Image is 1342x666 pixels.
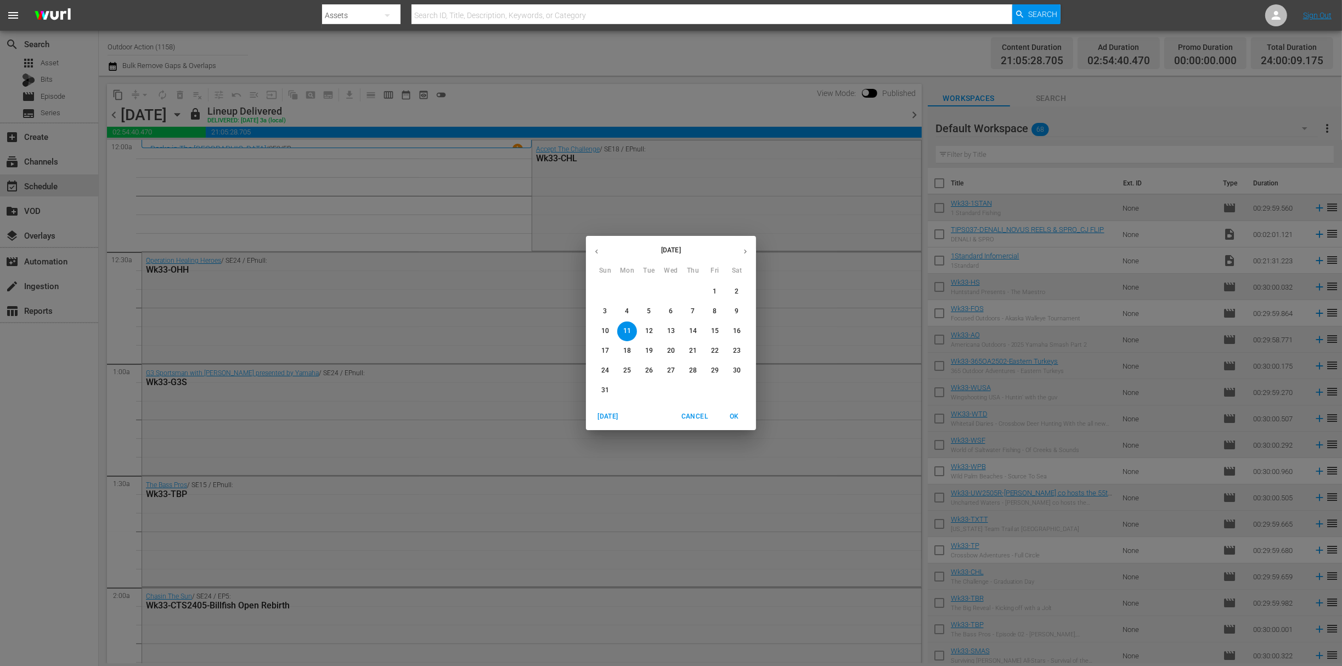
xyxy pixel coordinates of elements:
[639,321,659,341] button: 12
[645,326,653,336] p: 12
[661,321,681,341] button: 13
[590,408,625,426] button: [DATE]
[601,366,609,375] p: 24
[647,307,651,316] p: 5
[727,282,747,302] button: 2
[727,302,747,321] button: 9
[595,302,615,321] button: 3
[733,326,741,336] p: 16
[681,411,708,422] span: Cancel
[683,321,703,341] button: 14
[595,266,615,276] span: Sun
[667,366,675,375] p: 27
[603,307,607,316] p: 3
[721,411,747,422] span: OK
[683,302,703,321] button: 7
[705,302,725,321] button: 8
[705,361,725,381] button: 29
[595,411,621,422] span: [DATE]
[691,307,695,316] p: 7
[1028,4,1057,24] span: Search
[717,408,752,426] button: OK
[661,361,681,381] button: 27
[617,361,637,381] button: 25
[595,341,615,361] button: 17
[735,307,738,316] p: 9
[667,326,675,336] p: 13
[669,307,673,316] p: 6
[661,341,681,361] button: 20
[617,321,637,341] button: 11
[601,386,609,395] p: 31
[689,366,697,375] p: 28
[623,326,631,336] p: 11
[705,341,725,361] button: 22
[727,266,747,276] span: Sat
[735,287,738,296] p: 2
[607,245,735,255] p: [DATE]
[617,266,637,276] span: Mon
[727,321,747,341] button: 16
[711,366,719,375] p: 29
[661,266,681,276] span: Wed
[661,302,681,321] button: 6
[713,287,717,296] p: 1
[645,346,653,355] p: 19
[683,266,703,276] span: Thu
[601,326,609,336] p: 10
[639,361,659,381] button: 26
[595,361,615,381] button: 24
[689,326,697,336] p: 14
[711,346,719,355] p: 22
[677,408,712,426] button: Cancel
[689,346,697,355] p: 21
[713,307,717,316] p: 8
[639,302,659,321] button: 5
[733,346,741,355] p: 23
[625,307,629,316] p: 4
[733,366,741,375] p: 30
[645,366,653,375] p: 26
[26,3,79,29] img: ans4CAIJ8jUAAAAAAAAAAAAAAAAAAAAAAAAgQb4GAAAAAAAAAAAAAAAAAAAAAAAAJMjXAAAAAAAAAAAAAAAAAAAAAAAAgAT5G...
[705,321,725,341] button: 15
[667,346,675,355] p: 20
[727,341,747,361] button: 23
[683,361,703,381] button: 28
[7,9,20,22] span: menu
[601,346,609,355] p: 17
[705,282,725,302] button: 1
[595,321,615,341] button: 10
[617,341,637,361] button: 18
[727,361,747,381] button: 30
[617,302,637,321] button: 4
[623,346,631,355] p: 18
[705,266,725,276] span: Fri
[595,381,615,400] button: 31
[711,326,719,336] p: 15
[623,366,631,375] p: 25
[1303,11,1332,20] a: Sign Out
[639,341,659,361] button: 19
[683,341,703,361] button: 21
[639,266,659,276] span: Tue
